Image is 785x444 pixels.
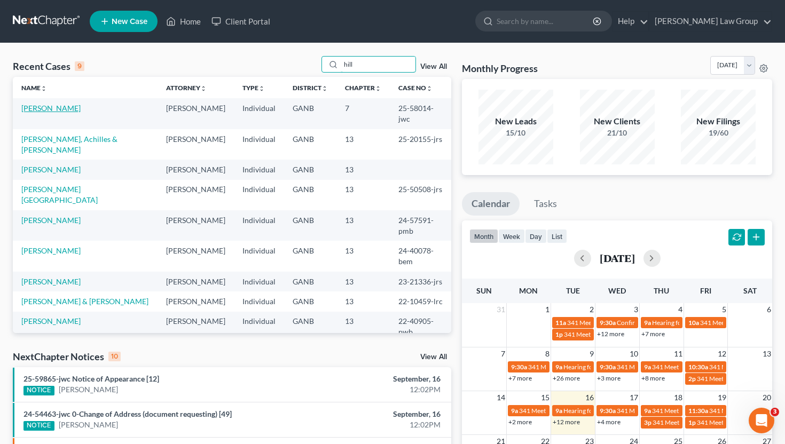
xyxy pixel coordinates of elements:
[398,84,433,92] a: Case Nounfold_more
[644,407,651,415] span: 9a
[293,84,328,92] a: Districtunfold_more
[242,84,265,92] a: Typeunfold_more
[588,303,595,316] span: 2
[600,363,616,371] span: 9:30a
[555,330,563,338] span: 1p
[284,160,336,179] td: GANB
[206,12,276,31] a: Client Portal
[13,350,121,363] div: NextChapter Notices
[519,407,615,415] span: 341 Meeting for [PERSON_NAME]
[688,375,696,383] span: 2p
[158,180,234,210] td: [PERSON_NAME]
[677,303,684,316] span: 4
[108,352,121,361] div: 10
[390,129,451,160] td: 25-20155-jrs
[390,241,451,271] td: 24-40078-bem
[234,180,284,210] td: Individual
[234,312,284,342] td: Individual
[158,272,234,291] td: [PERSON_NAME]
[336,241,390,271] td: 13
[688,407,708,415] span: 11:30a
[59,419,118,430] a: [PERSON_NAME]
[336,210,390,241] td: 13
[771,408,779,416] span: 3
[462,192,520,216] a: Calendar
[652,319,778,327] span: Hearing for Kannathaporn [PERSON_NAME]
[597,330,624,338] a: +12 more
[613,12,648,31] a: Help
[234,272,284,291] td: Individual
[717,391,727,404] span: 19
[500,347,506,360] span: 7
[633,303,639,316] span: 3
[555,319,566,327] span: 11a
[654,286,669,295] span: Thu
[23,421,54,431] div: NOTICE
[644,418,651,426] span: 3p
[21,246,81,255] a: [PERSON_NAME]
[21,165,81,174] a: [PERSON_NAME]
[21,216,81,225] a: [PERSON_NAME]
[21,316,81,326] a: [PERSON_NAME]
[700,286,711,295] span: Fri
[644,319,651,327] span: 9a
[23,374,159,383] a: 25-59865-jwc Notice of Appearance [12]
[426,85,433,92] i: unfold_more
[681,128,756,138] div: 19/60
[762,391,772,404] span: 20
[390,312,451,342] td: 22-40905-pwb
[336,272,390,291] td: 13
[641,330,665,338] a: +7 more
[721,303,727,316] span: 5
[597,374,621,382] a: +3 more
[23,409,232,418] a: 24-54463-jwc 0-Change of Address (document requesting) [49]
[580,128,655,138] div: 21/10
[580,115,655,128] div: New Clients
[629,347,639,360] span: 10
[21,297,148,306] a: [PERSON_NAME] & [PERSON_NAME]
[158,312,234,342] td: [PERSON_NAME]
[652,407,748,415] span: 341 Meeting for [PERSON_NAME]
[644,363,651,371] span: 9a
[13,60,84,73] div: Recent Cases
[23,386,54,395] div: NOTICE
[584,391,595,404] span: 16
[553,418,580,426] a: +12 more
[158,98,234,129] td: [PERSON_NAME]
[234,291,284,311] td: Individual
[588,347,595,360] span: 9
[75,61,84,71] div: 9
[309,374,441,384] div: September, 16
[497,11,594,31] input: Search by name...
[525,229,547,243] button: day
[158,129,234,160] td: [PERSON_NAME]
[478,115,553,128] div: New Leads
[652,363,748,371] span: 341 Meeting for [PERSON_NAME]
[555,363,562,371] span: 9a
[498,229,525,243] button: week
[59,384,118,395] a: [PERSON_NAME]
[390,272,451,291] td: 23-21336-jrs
[336,291,390,311] td: 13
[321,85,328,92] i: unfold_more
[234,160,284,179] td: Individual
[629,391,639,404] span: 17
[390,180,451,210] td: 25-50508-jrs
[336,160,390,179] td: 13
[390,98,451,129] td: 25-58014-jwc
[390,291,451,311] td: 22-10459-lrc
[563,407,647,415] span: Hearing for [PERSON_NAME]
[158,241,234,271] td: [PERSON_NAME]
[766,303,772,316] span: 6
[608,286,626,295] span: Wed
[336,98,390,129] td: 7
[617,319,739,327] span: Confirmation Hearing for [PERSON_NAME]
[566,286,580,295] span: Tue
[309,409,441,419] div: September, 16
[341,57,415,72] input: Search by name...
[284,312,336,342] td: GANB
[234,241,284,271] td: Individual
[544,303,551,316] span: 1
[547,229,567,243] button: list
[563,363,647,371] span: Hearing for [PERSON_NAME]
